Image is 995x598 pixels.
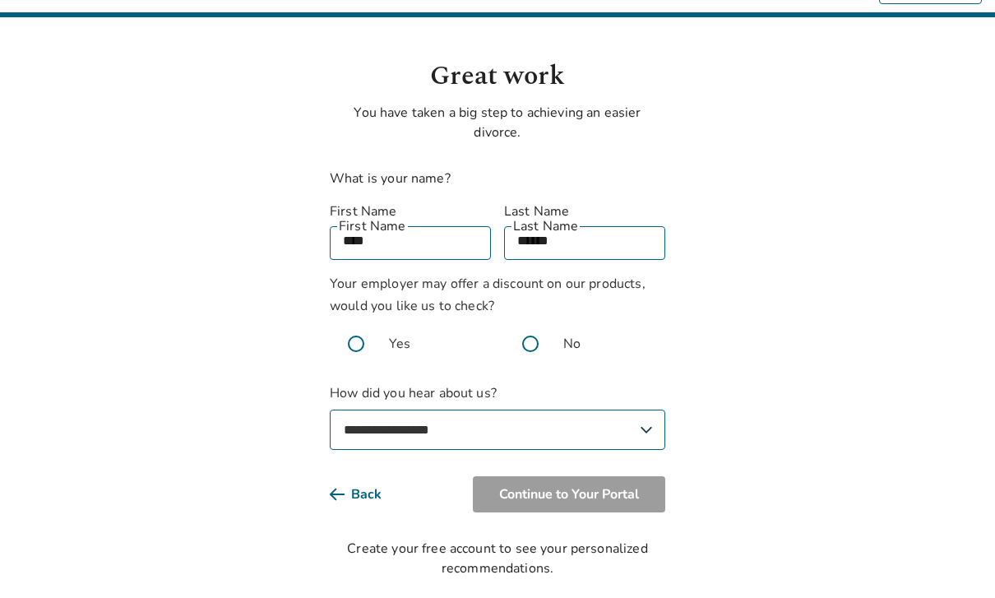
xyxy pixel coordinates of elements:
[330,169,451,188] label: What is your name?
[330,103,665,142] p: You have taken a big step to achieving an easier divorce.
[330,57,665,96] h1: Great work
[473,476,665,512] button: Continue to Your Portal
[330,410,665,450] select: How did you hear about us?
[913,519,995,598] iframe: Chat Widget
[330,476,408,512] button: Back
[563,334,581,354] span: No
[504,202,665,221] label: Last Name
[330,275,646,315] span: Your employer may offer a discount on our products, would you like us to check?
[330,539,665,578] div: Create your free account to see your personalized recommendations.
[330,202,491,221] label: First Name
[389,334,410,354] span: Yes
[330,383,665,450] label: How did you hear about us?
